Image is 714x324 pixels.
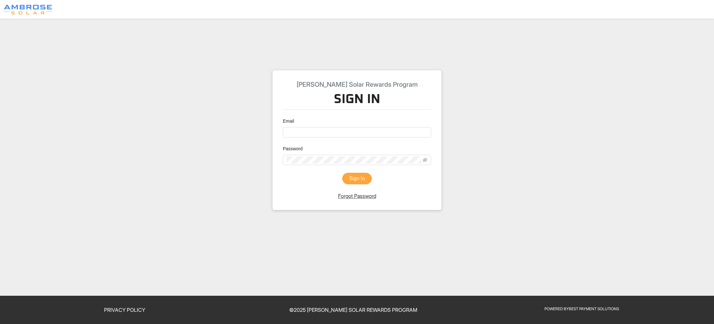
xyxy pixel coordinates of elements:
[283,81,431,88] h5: [PERSON_NAME] Solar Rewards Program
[283,92,431,110] h3: Sign In
[283,118,299,125] label: Email
[423,158,427,162] span: eye-invisible
[104,307,145,313] a: Privacy Policy
[342,173,372,184] button: Sign In
[544,306,619,311] a: Powered ByBest Payment Solutions
[283,127,431,137] input: Email
[287,156,422,163] input: Password
[283,145,307,152] label: Password
[4,5,52,14] img: Program logo
[338,193,376,199] a: Forgot Password
[243,306,464,314] p: © 2025 [PERSON_NAME] Solar Rewards Program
